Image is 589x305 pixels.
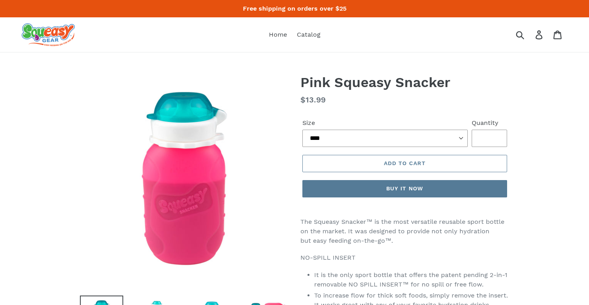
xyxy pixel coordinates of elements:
[269,31,287,39] span: Home
[22,23,75,46] img: squeasy gear snacker portable food pouch
[300,95,326,104] span: $13.99
[302,118,468,128] label: Size
[384,160,426,166] span: Add to cart
[265,29,291,41] a: Home
[519,26,540,43] input: Search
[302,180,507,197] button: Buy it now
[300,217,509,245] p: The Squeasy Snacker™ is the most versatile reusable sport bottle on the market. It was designed t...
[297,31,320,39] span: Catalog
[314,270,509,289] li: It is the only sport bottle that offers the patent pending 2-in-1 removable NO SPILL INSERT™ for ...
[300,253,509,262] p: NO-SPILL INSERT
[293,29,324,41] a: Catalog
[302,155,507,172] button: Add to cart
[300,74,509,91] h1: Pink Squeasy Snacker
[472,118,507,128] label: Quantity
